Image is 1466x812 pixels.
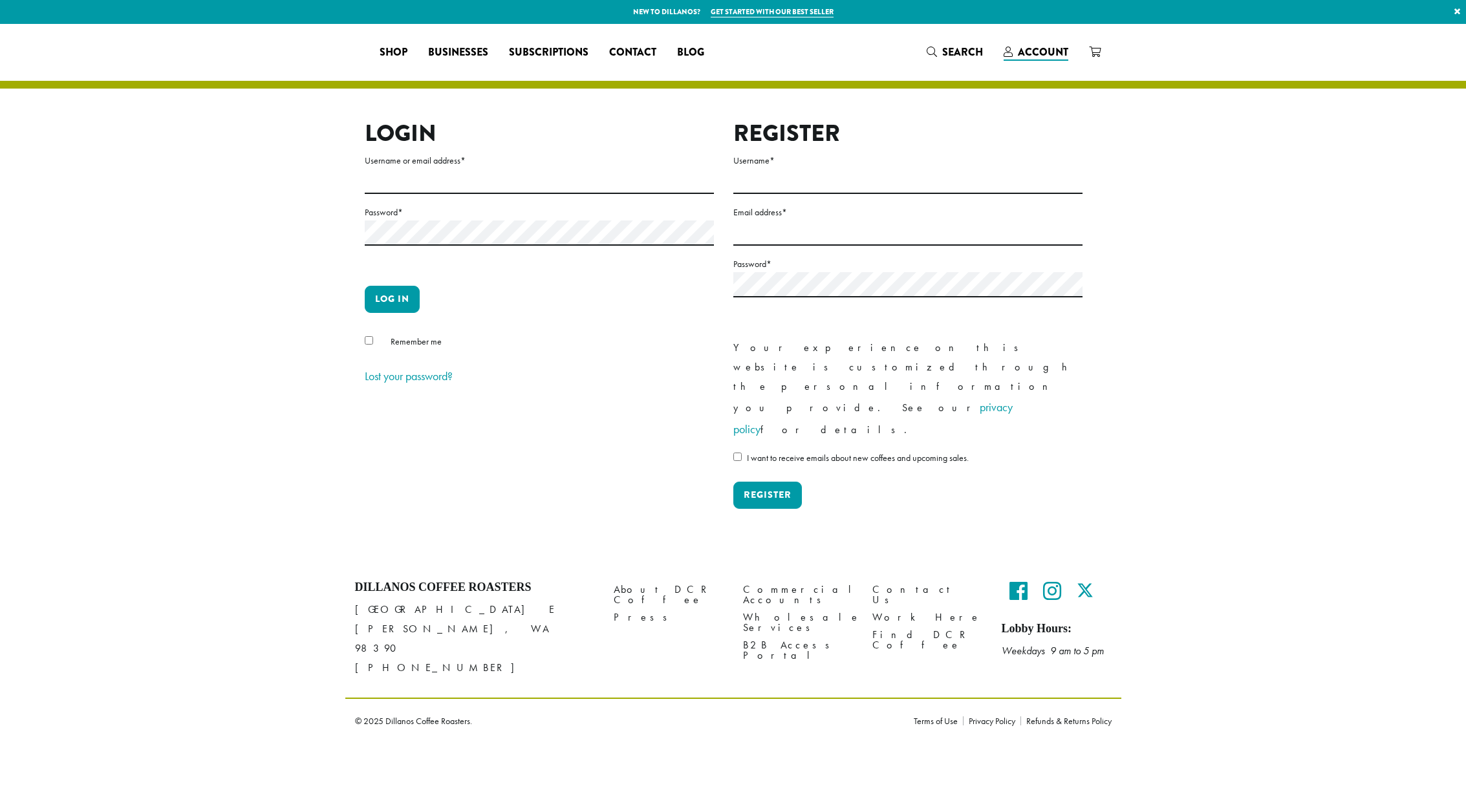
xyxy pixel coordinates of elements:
[1002,644,1104,657] em: Weekdays 9 am to 5 pm
[872,609,982,626] a: Work Here
[365,204,714,220] label: Password
[914,716,963,725] a: Terms of Use
[1020,716,1112,725] a: Refunds & Returns Policy
[733,120,1083,147] h2: Register
[609,45,656,61] span: Contact
[872,626,982,654] a: Find DCR Coffee
[391,336,442,347] span: Remember me
[365,120,714,147] h2: Login
[355,716,894,725] p: © 2025 Dillanos Coffee Roasters.
[733,453,742,461] input: I want to receive emails about new coffees and upcoming sales.
[428,45,488,61] span: Businesses
[365,369,453,383] a: Lost your password?
[942,45,983,59] span: Search
[743,637,853,665] a: B2B Access Portal
[733,256,1083,272] label: Password
[365,153,714,169] label: Username or email address
[916,41,993,63] a: Search
[1002,622,1112,636] h5: Lobby Hours:
[743,581,853,608] a: Commercial Accounts
[733,400,1013,436] a: privacy policy
[355,581,594,595] h4: Dillanos Coffee Roasters
[614,581,724,608] a: About DCR Coffee
[380,45,407,61] span: Shop
[369,42,418,63] a: Shop
[733,153,1083,169] label: Username
[677,45,704,61] span: Blog
[963,716,1020,725] a: Privacy Policy
[747,452,969,464] span: I want to receive emails about new coffees and upcoming sales.
[711,6,834,17] a: Get started with our best seller
[1018,45,1068,59] span: Account
[355,600,594,678] p: [GEOGRAPHIC_DATA] E [PERSON_NAME], WA 98390 [PHONE_NUMBER]
[743,609,853,637] a: Wholesale Services
[733,204,1083,220] label: Email address
[733,482,802,509] button: Register
[733,338,1083,440] p: Your experience on this website is customized through the personal information you provide. See o...
[614,609,724,626] a: Press
[872,581,982,608] a: Contact Us
[365,286,420,313] button: Log in
[509,45,588,61] span: Subscriptions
